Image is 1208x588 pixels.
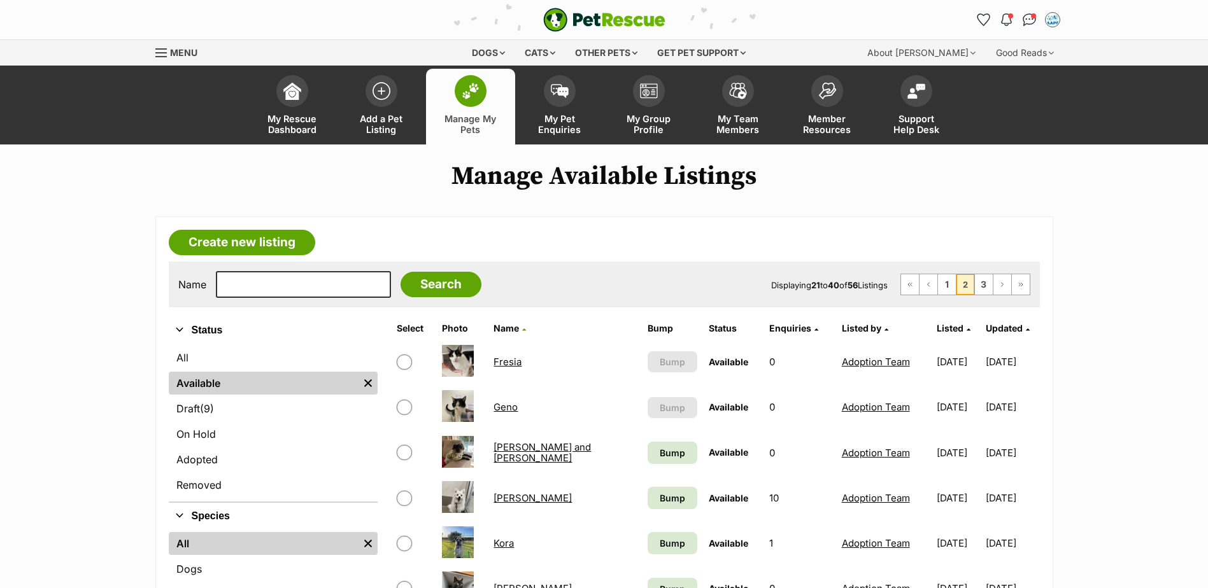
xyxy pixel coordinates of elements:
[986,476,1039,520] td: [DATE]
[709,493,748,503] span: Available
[169,397,378,420] a: Draft
[937,323,970,333] a: Listed
[543,8,665,32] a: PetRescue
[543,8,665,32] img: logo-e224e6f780fb5917bec1dbf3a21bbac754714ae5b6737aabdf751b685950b380.svg
[169,346,378,369] a: All
[169,557,378,580] a: Dogs
[620,113,678,135] span: My Group Profile
[764,385,835,429] td: 0
[932,431,984,475] td: [DATE]
[660,491,685,505] span: Bump
[709,538,748,549] span: Available
[200,401,214,416] span: (9)
[932,340,984,384] td: [DATE]
[604,69,693,144] a: My Group Profile
[1046,13,1059,26] img: Adoption Team profile pic
[648,397,697,418] button: Bump
[709,356,748,367] span: Available
[872,69,961,144] a: Support Help Desk
[769,323,818,333] a: Enquiries
[169,532,359,555] a: All
[729,83,747,99] img: team-members-icon-5396bd8760b3fe7c0b43da4ab00e1e3bb1a5d9ba89233759b79545d2d3fc5d0d.svg
[799,113,856,135] span: Member Resources
[937,323,963,333] span: Listed
[764,521,835,565] td: 1
[783,69,872,144] a: Member Resources
[169,344,378,501] div: Status
[828,280,839,290] strong: 40
[155,40,206,63] a: Menu
[494,492,572,504] a: [PERSON_NAME]
[169,423,378,445] a: On Hold
[932,476,984,520] td: [DATE]
[169,448,378,471] a: Adopted
[848,280,858,290] strong: 56
[997,10,1017,30] button: Notifications
[660,446,685,459] span: Bump
[426,69,515,144] a: Manage My Pets
[704,318,763,339] th: Status
[842,537,910,549] a: Adoption Team
[986,431,1039,475] td: [DATE]
[709,402,748,412] span: Available
[1042,10,1063,30] button: My account
[494,323,526,333] a: Name
[248,69,337,144] a: My Rescue Dashboard
[842,492,910,504] a: Adoption Team
[648,442,697,464] a: Bump
[818,82,836,99] img: member-resources-icon-8e73f808a243e03378d46382f2149f9095a855e16c252ad45f914b54edf8863c.svg
[1020,10,1040,30] a: Conversations
[531,113,588,135] span: My Pet Enquiries
[709,447,748,458] span: Available
[566,40,646,66] div: Other pets
[401,272,481,297] input: Search
[993,274,1011,295] a: Next page
[462,83,480,99] img: manage-my-pets-icon-02211641906a0b7f246fdf0571729dbe1e7629f14944591b6c1af311fb30b64b.svg
[660,536,685,550] span: Bump
[359,372,378,395] a: Remove filter
[842,401,910,413] a: Adoption Team
[986,521,1039,565] td: [DATE]
[551,84,569,98] img: pet-enquiries-icon-7e3ad2cf08bfb03b45e93fb7055b45f3efa6380592205ae92323e6603595dc1f.svg
[178,279,206,290] label: Name
[169,508,378,524] button: Species
[169,322,378,339] button: Status
[494,356,522,368] a: Fresia
[986,323,1030,333] a: Updated
[938,274,956,295] a: Page 1
[494,401,518,413] a: Geno
[932,521,984,565] td: [DATE]
[437,318,487,339] th: Photo
[907,83,925,99] img: help-desk-icon-fdf02630f3aa405de69fd3d07c3f3aa587a6932b1a1747fa1d2bba05be0121f9.svg
[392,318,436,339] th: Select
[283,82,301,100] img: dashboard-icon-eb2f2d2d3e046f16d808141f083e7271f6b2e854fb5c12c21221c1fb7104beca.svg
[373,82,390,100] img: add-pet-listing-icon-0afa8454b4691262ce3f59096e99ab1cd57d4a30225e0717b998d2c9b9846f56.svg
[1001,13,1011,26] img: notifications-46538b983faf8c2785f20acdc204bb7945ddae34d4c08c2a6579f10ce5e182be.svg
[648,40,755,66] div: Get pet support
[640,83,658,99] img: group-profile-icon-3fa3cf56718a62981997c0bc7e787c4b2cf8bcc04b72c1350f741eb67cf2f40e.svg
[169,230,315,255] a: Create new listing
[987,40,1063,66] div: Good Reads
[648,487,697,509] a: Bump
[764,431,835,475] td: 0
[660,401,685,414] span: Bump
[648,351,697,372] button: Bump
[643,318,702,339] th: Bump
[353,113,410,135] span: Add a Pet Listing
[769,323,811,333] span: translation missing: en.admin.listings.index.attributes.enquiries
[986,385,1039,429] td: [DATE]
[888,113,945,135] span: Support Help Desk
[1023,13,1036,26] img: chat-41dd97257d64d25036548639549fe6c8038ab92f7586957e7f3b1b290dea8141.svg
[660,355,685,368] span: Bump
[811,280,820,290] strong: 21
[169,372,359,395] a: Available
[463,40,514,66] div: Dogs
[932,385,984,429] td: [DATE]
[1012,274,1030,295] a: Last page
[170,47,197,58] span: Menu
[974,10,1063,30] ul: Account quick links
[515,69,604,144] a: My Pet Enquiries
[771,280,888,290] span: Displaying to of Listings
[842,323,888,333] a: Listed by
[648,532,697,554] a: Bump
